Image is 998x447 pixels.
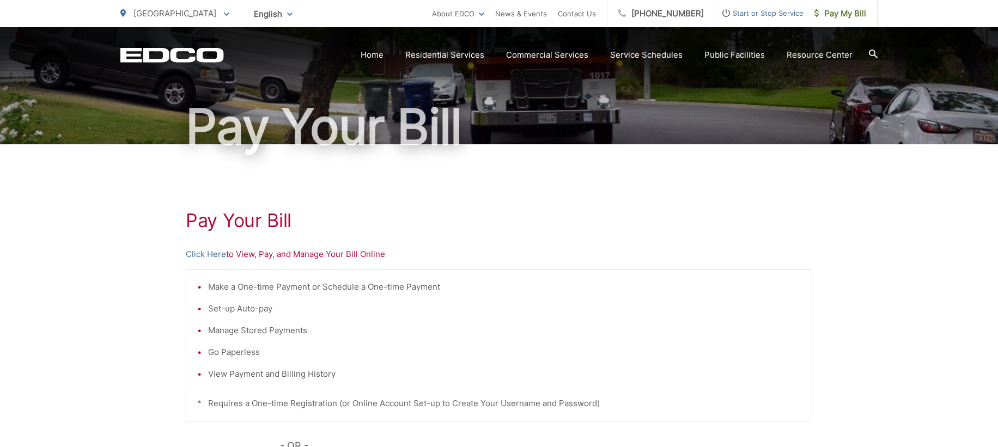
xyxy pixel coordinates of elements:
[610,48,683,62] a: Service Schedules
[208,302,801,315] li: Set-up Auto-pay
[787,48,853,62] a: Resource Center
[186,210,812,231] h1: Pay Your Bill
[120,100,878,154] h1: Pay Your Bill
[405,48,484,62] a: Residential Services
[506,48,588,62] a: Commercial Services
[186,248,226,261] a: Click Here
[208,280,801,293] li: Make a One-time Payment or Schedule a One-time Payment
[186,248,812,261] p: to View, Pay, and Manage Your Bill Online
[208,346,801,359] li: Go Paperless
[208,324,801,337] li: Manage Stored Payments
[495,7,547,20] a: News & Events
[432,7,484,20] a: About EDCO
[361,48,384,62] a: Home
[704,48,765,62] a: Public Facilities
[814,7,866,20] span: Pay My Bill
[133,8,216,19] span: [GEOGRAPHIC_DATA]
[246,4,301,23] span: English
[120,47,224,63] a: EDCD logo. Return to the homepage.
[197,397,801,410] p: * Requires a One-time Registration (or Online Account Set-up to Create Your Username and Password)
[558,7,596,20] a: Contact Us
[208,368,801,381] li: View Payment and Billing History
